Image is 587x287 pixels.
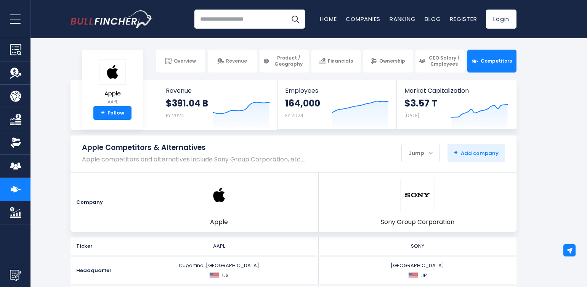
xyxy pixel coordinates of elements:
a: Companies [346,15,380,23]
a: Employees 164,000 FY 2024 [277,80,396,129]
a: Overview [156,50,205,73]
span: Employees [285,87,388,94]
small: FY 2024 [166,112,184,119]
a: Register [450,15,477,23]
a: SONY logo Sony Group Corporation [381,178,454,226]
span: Add company [454,150,499,156]
span: Apple [99,90,126,97]
div: SONY [321,243,515,250]
span: Revenue [166,87,270,94]
a: +Follow [93,106,132,120]
a: Home [320,15,337,23]
a: Apple AAPL [99,59,126,106]
a: Login [486,10,516,29]
strong: 164,000 [285,97,320,109]
a: AAPL logo Apple [202,178,236,226]
div: Headquarter [71,257,120,284]
small: FY 2024 [285,112,303,119]
a: Revenue [208,50,257,73]
img: SONY logo [404,182,430,208]
span: US [222,272,229,279]
div: Company [71,173,120,232]
a: Ownership [363,50,412,73]
span: JP [421,272,427,279]
div: [GEOGRAPHIC_DATA] [321,262,515,279]
button: Search [286,10,305,29]
div: Ticker [71,237,120,255]
span: Competitors [481,58,512,64]
span: Apple [210,218,228,226]
a: Blog [425,15,441,23]
h1: Apple Competitors & Alternatives [82,143,305,153]
strong: + [101,110,105,116]
small: [DATE] [404,112,419,119]
a: CEO Salary / Employees [415,50,465,73]
a: Remove [503,173,516,186]
a: Product / Geography [260,50,309,73]
span: Product / Geography [272,55,305,67]
a: Competitors [467,50,516,73]
a: Financials [311,50,361,73]
span: Ownership [379,58,405,64]
span: Market Capitalization [404,87,508,94]
strong: $391.04 B [166,97,208,109]
p: Apple competitors and alternatives include Sony Group Corporation, etc.… [82,156,305,163]
strong: + [454,148,458,157]
div: AAPL [122,243,316,250]
span: Sony Group Corporation [381,218,454,226]
a: Market Capitalization $3.57 T [DATE] [397,80,516,129]
img: Ownership [10,137,21,148]
a: Go to homepage [71,10,152,28]
small: AAPL [99,98,126,105]
span: Overview [174,58,196,64]
a: Revenue $391.04 B FY 2024 [158,80,277,129]
img: AAPL logo [206,182,232,208]
button: +Add company [447,144,505,162]
img: Bullfincher logo [71,10,153,28]
span: Financials [328,58,353,64]
span: CEO Salary / Employees [428,55,461,67]
div: Jump [402,145,439,161]
span: Revenue [226,58,247,64]
strong: $3.57 T [404,97,437,109]
div: Cupertino ,[GEOGRAPHIC_DATA] [122,262,316,279]
a: Ranking [390,15,415,23]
